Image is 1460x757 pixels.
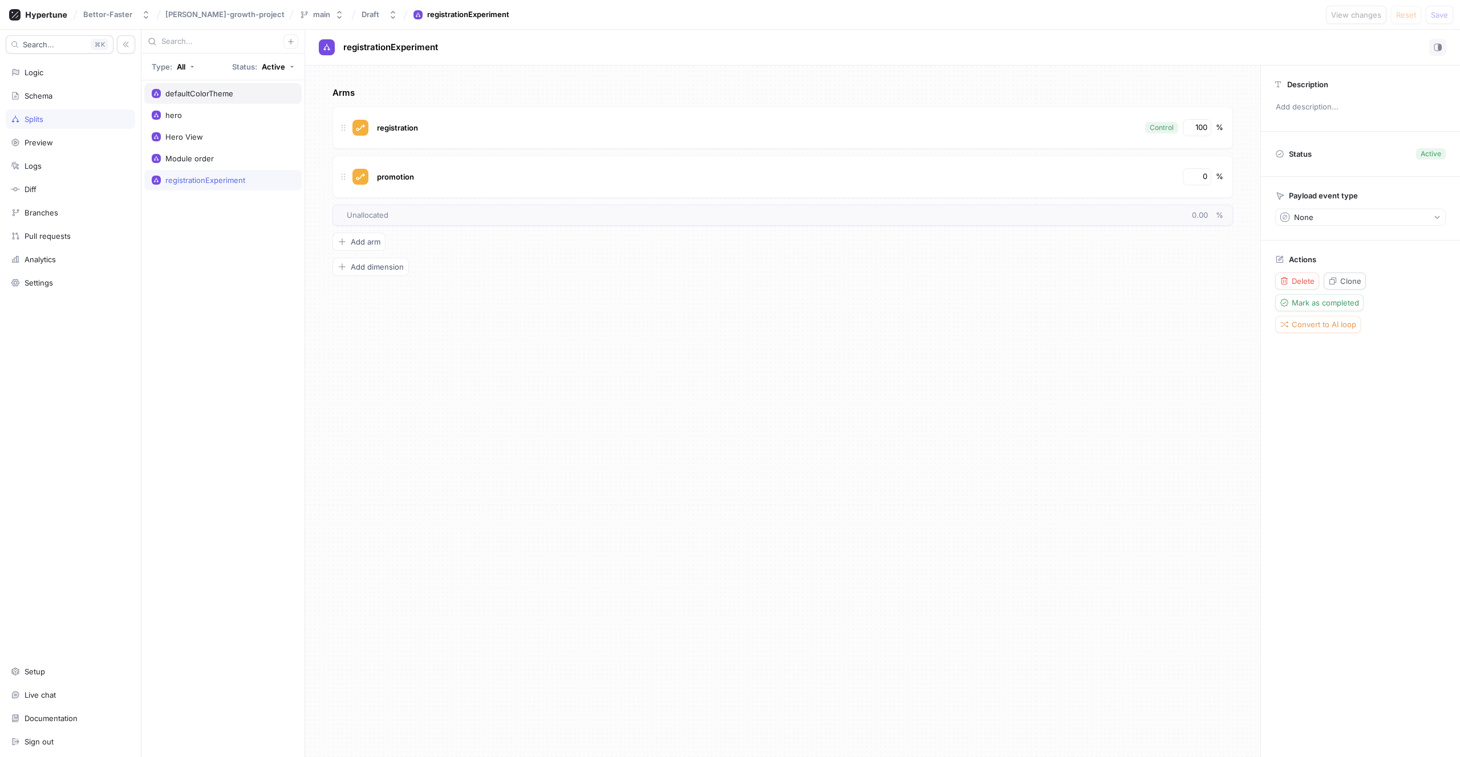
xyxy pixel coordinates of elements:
[362,10,379,19] div: Draft
[1275,294,1364,311] button: Mark as completed
[165,154,214,163] div: Module order
[25,255,56,264] div: Analytics
[165,111,182,120] div: hero
[1271,97,1450,117] p: Add description...
[165,132,203,141] div: Hero View
[228,58,298,76] button: Status: Active
[91,39,108,50] div: K
[377,172,414,181] span: promotion
[6,35,113,54] button: Search...K
[25,690,56,699] div: Live chat
[1216,171,1223,182] div: %
[1289,255,1316,264] p: Actions
[1426,6,1453,24] button: Save
[23,41,54,48] span: Search...
[377,123,418,132] span: registration
[83,10,132,19] div: Bettor-Faster
[1421,149,1441,159] div: Active
[1292,299,1359,306] span: Mark as completed
[1289,146,1312,162] p: Status
[25,231,71,241] div: Pull requests
[1396,11,1416,18] span: Reset
[25,161,42,170] div: Logs
[177,63,185,71] div: All
[332,87,1233,100] p: Arms
[1275,209,1446,226] button: None
[1431,11,1448,18] span: Save
[1275,316,1361,333] button: Convert to AI loop
[25,68,43,77] div: Logic
[1216,122,1223,133] div: %
[262,63,285,71] div: Active
[1331,11,1381,18] span: View changes
[313,10,330,19] div: main
[1275,272,1319,290] button: Delete
[232,63,257,71] p: Status:
[25,714,78,723] div: Documentation
[1294,213,1313,222] div: None
[25,667,45,676] div: Setup
[332,233,386,251] button: Add arm
[79,5,155,24] button: Bettor-Faster
[351,263,404,270] span: Add dimension
[148,58,198,76] button: Type: All
[6,709,135,728] a: Documentation
[165,176,245,185] div: registrationExperiment
[295,5,348,24] button: main
[1292,278,1315,284] span: Delete
[1340,278,1361,284] span: Clone
[1192,210,1216,219] span: 0.00
[347,210,388,221] span: Unallocated
[351,238,380,245] span: Add arm
[1287,80,1328,89] p: Description
[1326,6,1386,24] button: View changes
[25,208,58,217] div: Branches
[25,278,53,287] div: Settings
[357,5,402,24] button: Draft
[161,36,283,47] input: Search...
[1391,6,1421,24] button: Reset
[332,258,409,276] button: Add dimension
[1216,210,1223,219] span: %
[1150,123,1174,133] div: Control
[25,91,52,100] div: Schema
[25,185,36,194] div: Diff
[343,43,438,52] span: registrationExperiment
[25,737,54,746] div: Sign out
[1292,321,1356,328] span: Convert to AI loop
[1324,272,1366,290] button: Clone
[165,89,233,98] div: defaultColorTheme
[25,115,43,124] div: Splits
[25,138,53,147] div: Preview
[427,9,509,21] div: registrationExperiment
[152,63,172,71] p: Type:
[165,10,285,18] span: [PERSON_NAME]-growth-project
[1289,191,1358,200] p: Payload event type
